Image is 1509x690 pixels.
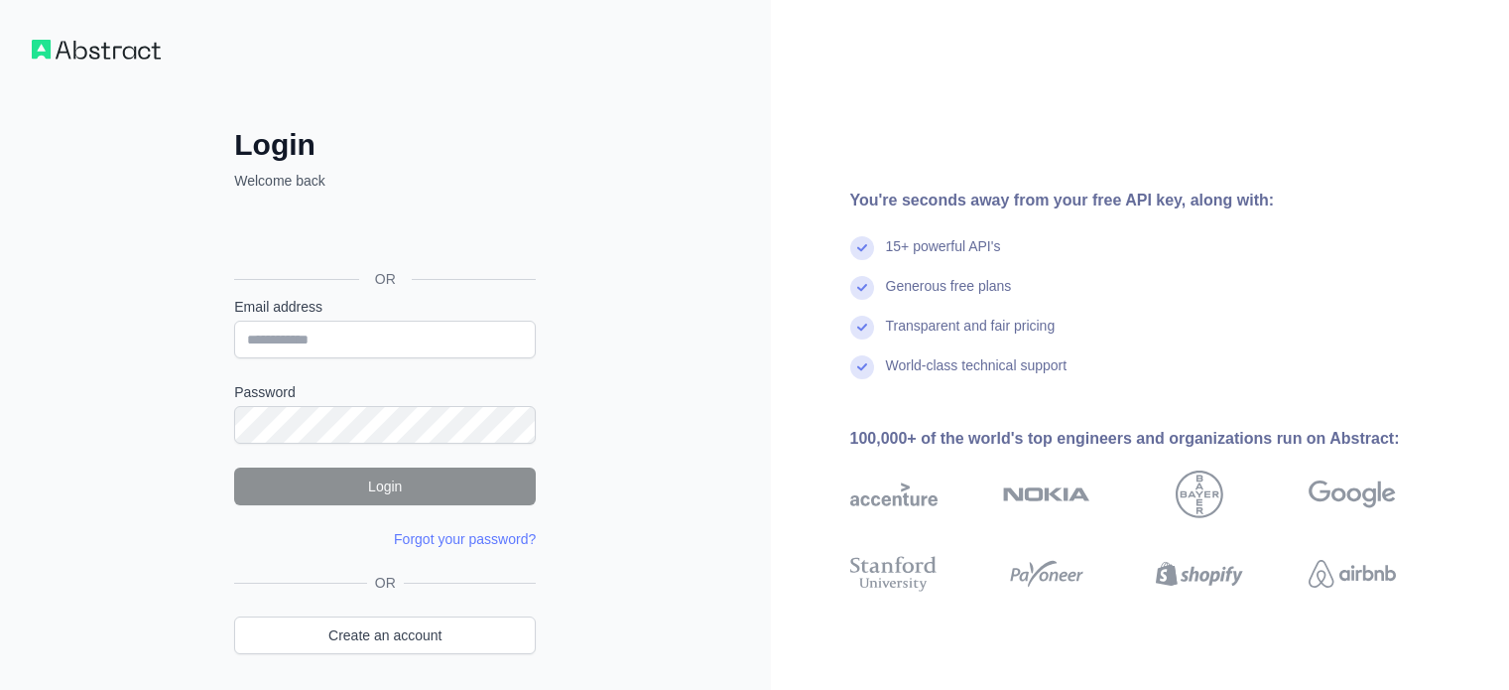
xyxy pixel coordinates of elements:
[886,236,1001,276] div: 15+ powerful API's
[234,382,536,402] label: Password
[1003,552,1090,596] img: payoneer
[359,269,412,289] span: OR
[234,127,536,163] h2: Login
[850,276,874,300] img: check mark
[850,355,874,379] img: check mark
[850,471,938,518] img: accenture
[234,468,536,505] button: Login
[850,552,938,596] img: stanford university
[886,276,1012,316] div: Generous free plans
[367,573,404,593] span: OR
[1003,471,1090,518] img: nokia
[234,171,536,191] p: Welcome back
[32,40,161,60] img: Workflow
[224,212,542,256] iframe: Sign in with Google Button
[1176,471,1223,518] img: bayer
[850,236,874,260] img: check mark
[234,617,536,654] a: Create an account
[1309,471,1396,518] img: google
[1156,552,1243,596] img: shopify
[394,531,536,547] a: Forgot your password?
[1309,552,1396,596] img: airbnb
[234,297,536,317] label: Email address
[886,316,1056,355] div: Transparent and fair pricing
[886,355,1068,395] div: World-class technical support
[850,189,1459,212] div: You're seconds away from your free API key, along with:
[850,316,874,340] img: check mark
[850,427,1459,451] div: 100,000+ of the world's top engineers and organizations run on Abstract:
